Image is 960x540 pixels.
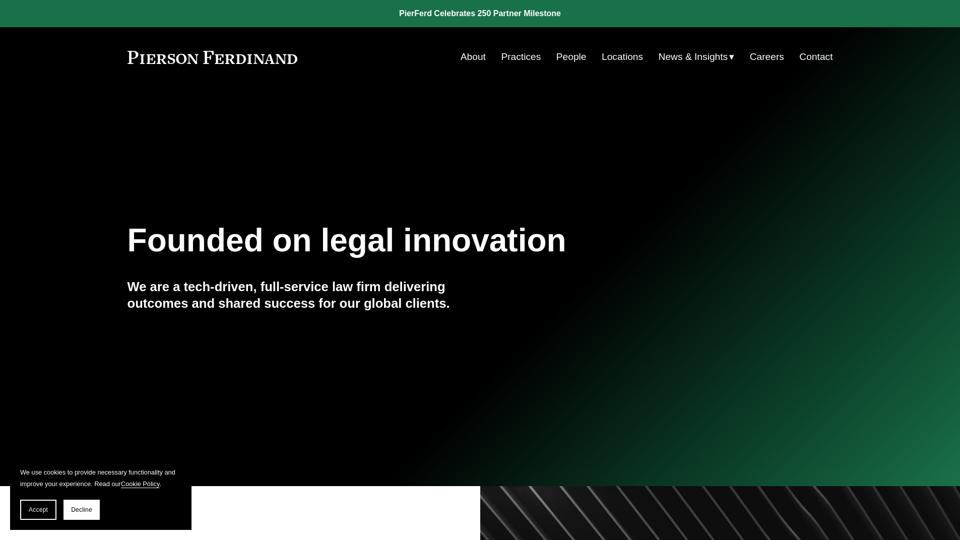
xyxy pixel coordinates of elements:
[71,506,92,513] span: Decline
[659,48,728,66] span: News & Insights
[20,466,181,490] p: We use cookies to provide necessary functionality and improve your experience. Read our .
[20,500,56,520] button: Accept
[121,480,160,488] a: Cookie Policy
[63,500,100,520] button: Decline
[501,47,541,66] a: Practices
[799,47,833,66] a: Contact
[461,47,486,66] a: About
[29,506,48,513] span: Accept
[556,47,587,66] a: People
[127,222,716,259] h1: Founded on legal innovation
[659,47,735,66] a: folder dropdown
[10,456,191,530] section: Cookie banner
[602,47,643,66] a: Locations
[127,279,480,311] h4: We are a tech-driven, full-service law firm delivering outcomes and shared success for our global...
[750,47,784,66] a: Careers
